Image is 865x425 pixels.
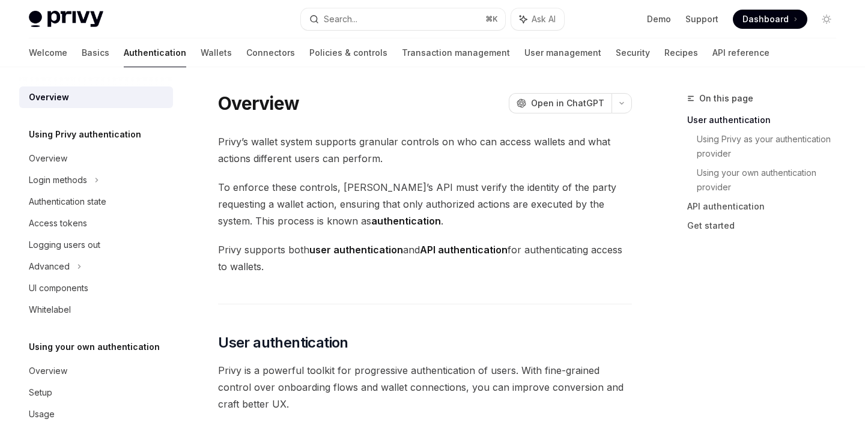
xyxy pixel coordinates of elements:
a: Demo [647,13,671,25]
a: Get started [687,216,846,235]
a: Connectors [246,38,295,67]
div: Overview [29,90,69,104]
span: User authentication [218,333,348,352]
a: Basics [82,38,109,67]
div: UI components [29,281,88,295]
div: Authentication state [29,194,106,209]
a: Wallets [201,38,232,67]
a: Authentication [124,38,186,67]
span: Privy’s wallet system supports granular controls on who can access wallets and what actions diffe... [218,133,632,167]
strong: user authentication [309,244,403,256]
div: Usage [29,407,55,421]
a: Recipes [664,38,698,67]
div: Setup [29,385,52,400]
div: Logging users out [29,238,100,252]
a: Security [616,38,650,67]
a: Authentication state [19,191,173,212]
button: Open in ChatGPT [509,93,612,113]
a: API reference [712,38,769,67]
h1: Overview [218,92,299,114]
a: Overview [19,86,173,108]
span: Privy supports both and for authenticating access to wallets. [218,241,632,275]
a: Support [685,13,718,25]
h5: Using Privy authentication [29,127,141,142]
span: To enforce these controls, [PERSON_NAME]’s API must verify the identity of the party requesting a... [218,179,632,229]
a: Usage [19,403,173,425]
h5: Using your own authentication [29,340,160,354]
div: Search... [324,12,357,26]
a: User management [524,38,601,67]
div: Login methods [29,173,87,187]
a: Setup [19,382,173,403]
strong: authentication [371,215,441,227]
span: On this page [699,91,753,106]
button: Ask AI [511,8,564,30]
a: Transaction management [402,38,510,67]
a: Logging users out [19,234,173,256]
span: Dashboard [742,13,789,25]
a: Dashboard [733,10,807,29]
button: Search...⌘K [301,8,505,30]
div: Overview [29,151,67,166]
div: Overview [29,364,67,378]
a: Using Privy as your authentication provider [697,130,846,163]
a: UI components [19,277,173,299]
a: API authentication [687,197,846,216]
span: ⌘ K [485,14,498,24]
a: Access tokens [19,212,173,234]
a: Whitelabel [19,299,173,321]
a: User authentication [687,110,846,130]
div: Access tokens [29,216,87,231]
a: Welcome [29,38,67,67]
a: Using your own authentication provider [697,163,846,197]
button: Toggle dark mode [817,10,836,29]
a: Overview [19,360,173,382]
span: Privy is a powerful toolkit for progressive authentication of users. With fine-grained control ov... [218,362,632,412]
div: Whitelabel [29,303,71,317]
img: light logo [29,11,103,28]
strong: API authentication [420,244,508,256]
span: Open in ChatGPT [531,97,604,109]
span: Ask AI [532,13,556,25]
a: Overview [19,148,173,169]
div: Advanced [29,259,70,274]
a: Policies & controls [309,38,387,67]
